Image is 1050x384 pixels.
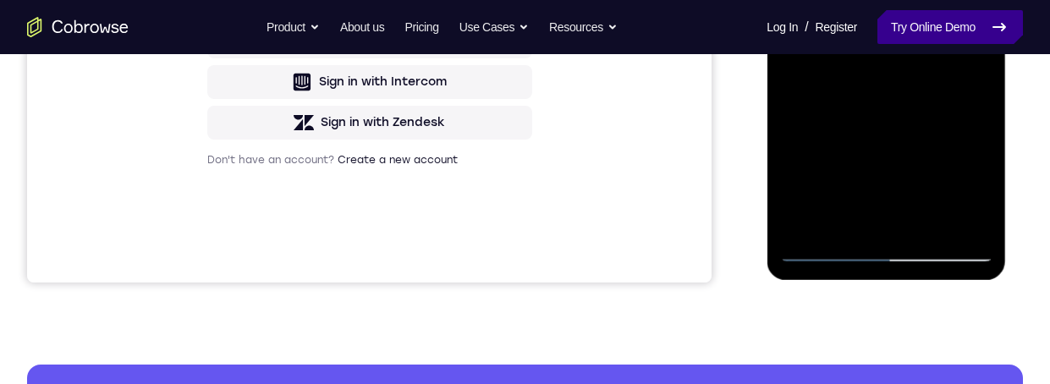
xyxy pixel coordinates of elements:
[299,317,413,334] div: Sign in with GitHub
[180,349,505,383] button: Sign in with Intercom
[340,10,384,44] a: About us
[267,10,320,44] button: Product
[180,268,505,302] button: Sign in with Google
[27,17,129,37] a: Go to the home page
[877,10,1023,44] a: Try Online Demo
[180,194,505,228] button: Sign in
[549,10,618,44] button: Resources
[180,309,505,343] button: Sign in with GitHub
[404,10,438,44] a: Pricing
[292,358,420,375] div: Sign in with Intercom
[459,10,529,44] button: Use Cases
[180,116,505,140] h1: Sign in to your account
[805,17,808,37] span: /
[767,10,798,44] a: Log In
[299,277,414,293] div: Sign in with Google
[816,10,857,44] a: Register
[333,242,351,255] p: or
[190,162,495,178] input: Enter your email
